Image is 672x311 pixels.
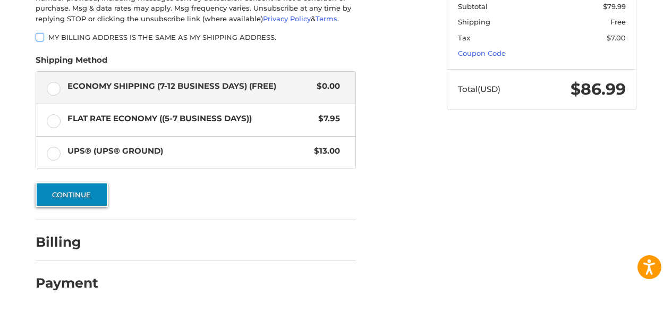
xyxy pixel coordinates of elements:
[67,145,309,157] span: UPS® (UPS® Ground)
[313,113,340,125] span: $7.95
[36,234,98,250] h2: Billing
[458,84,500,94] span: Total (USD)
[458,33,470,42] span: Tax
[610,18,626,26] span: Free
[36,182,108,207] button: Continue
[36,33,356,41] label: My billing address is the same as my shipping address.
[311,80,340,93] span: $0.00
[607,33,626,42] span: $7.00
[458,49,506,57] a: Coupon Code
[36,54,107,71] legend: Shipping Method
[603,2,626,11] span: $79.99
[67,80,312,93] span: Economy Shipping (7-12 Business Days) (Free)
[263,14,311,23] a: Privacy Policy
[309,145,340,157] span: $13.00
[458,18,490,26] span: Shipping
[36,275,98,291] h2: Payment
[67,113,313,125] span: Flat Rate Economy ((5-7 Business Days))
[316,14,337,23] a: Terms
[571,79,626,99] span: $86.99
[458,2,488,11] span: Subtotal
